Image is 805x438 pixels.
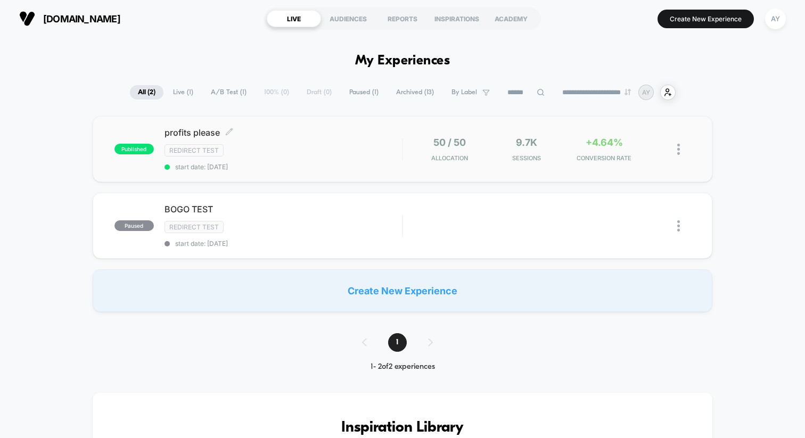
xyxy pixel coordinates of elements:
[431,154,468,162] span: Allocation
[165,163,402,171] span: start date: [DATE]
[375,10,430,27] div: REPORTS
[568,154,640,162] span: CONVERSION RATE
[484,10,538,27] div: ACADEMY
[165,204,402,214] span: BOGO TEST
[586,137,623,148] span: +4.64%
[341,85,387,100] span: Paused ( 1 )
[388,333,407,352] span: 1
[677,220,680,232] img: close
[130,85,163,100] span: All ( 2 )
[16,10,124,27] button: [DOMAIN_NAME]
[351,362,454,371] div: 1 - 2 of 2 experiences
[165,127,402,138] span: profits please
[93,269,712,312] div: Create New Experience
[658,10,754,28] button: Create New Experience
[762,8,789,30] button: AY
[43,13,120,24] span: [DOMAIN_NAME]
[165,239,402,247] span: start date: [DATE]
[430,10,484,27] div: INSPIRATIONS
[114,220,154,231] span: paused
[114,144,154,154] span: published
[642,88,650,96] p: AY
[765,9,786,29] div: AY
[677,144,680,155] img: close
[165,144,224,156] span: Redirect Test
[355,53,450,69] h1: My Experiences
[125,419,680,436] h3: Inspiration Library
[388,85,442,100] span: Archived ( 13 )
[203,85,254,100] span: A/B Test ( 1 )
[165,85,201,100] span: Live ( 1 )
[516,137,537,148] span: 9.7k
[19,11,35,27] img: Visually logo
[451,88,477,96] span: By Label
[625,89,631,95] img: end
[321,10,375,27] div: AUDIENCES
[491,154,563,162] span: Sessions
[165,221,224,233] span: Redirect Test
[433,137,466,148] span: 50 / 50
[267,10,321,27] div: LIVE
